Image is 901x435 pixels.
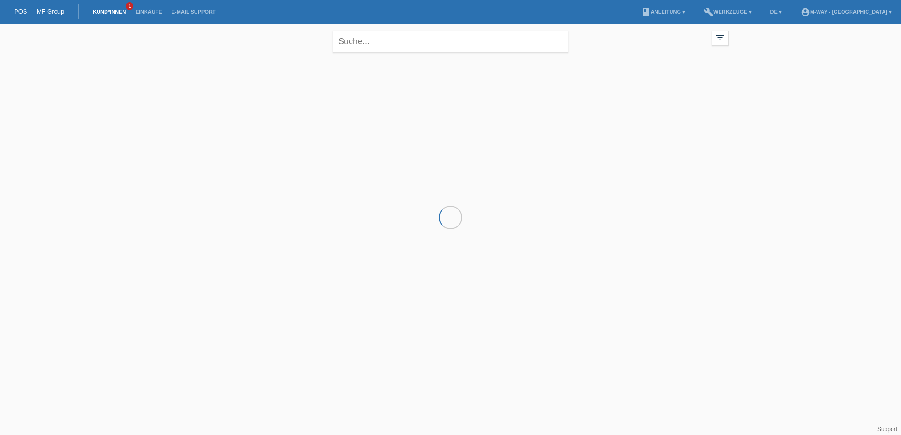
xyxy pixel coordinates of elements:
a: Kund*innen [88,9,131,15]
a: Support [877,426,897,433]
a: bookAnleitung ▾ [637,9,690,15]
a: POS — MF Group [14,8,64,15]
a: Einkäufe [131,9,166,15]
input: Suche... [333,31,568,53]
i: filter_list [715,32,725,43]
i: book [641,8,651,17]
a: buildWerkzeuge ▾ [699,9,756,15]
a: E-Mail Support [167,9,221,15]
a: account_circlem-way - [GEOGRAPHIC_DATA] ▾ [796,9,896,15]
span: 1 [126,2,133,10]
a: DE ▾ [766,9,786,15]
i: build [704,8,713,17]
i: account_circle [801,8,810,17]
